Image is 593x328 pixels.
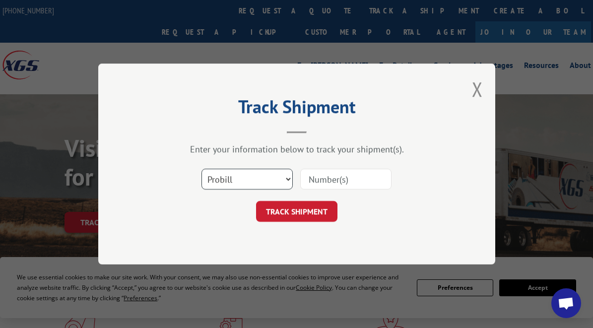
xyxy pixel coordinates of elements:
div: Enter your information below to track your shipment(s). [148,143,446,155]
button: TRACK SHIPMENT [256,201,337,222]
input: Number(s) [300,169,392,190]
div: Open chat [551,288,581,318]
h2: Track Shipment [148,100,446,119]
button: Close modal [472,76,483,102]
